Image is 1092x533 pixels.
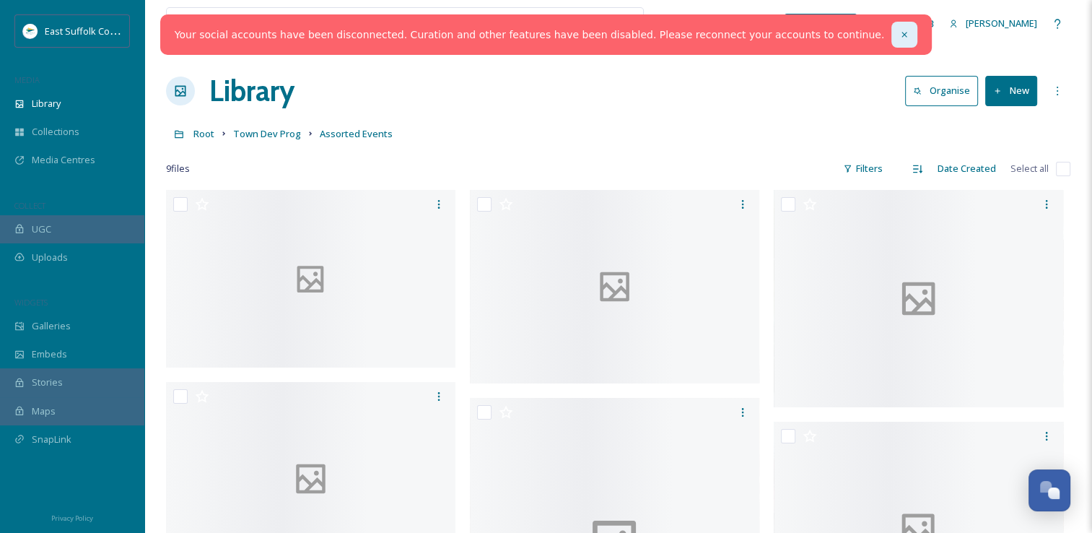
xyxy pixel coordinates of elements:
span: Privacy Policy [51,513,93,523]
span: Assorted Events [320,127,393,140]
span: 9 file s [166,162,190,175]
span: MEDIA [14,74,40,85]
span: Galleries [32,319,71,333]
a: Your social accounts have been disconnected. Curation and other features have been disabled. Plea... [175,27,884,43]
a: Library [209,69,294,113]
a: [PERSON_NAME] [942,9,1044,38]
img: ESC%20Logo.png [23,24,38,38]
span: Select all [1010,162,1049,175]
input: Search your library [200,8,499,40]
span: Library [32,97,61,110]
span: SnapLink [32,433,71,446]
span: Collections [32,125,79,139]
a: View all files [551,9,636,38]
a: Assorted Events [320,125,393,142]
a: Town Dev Prog [233,125,301,142]
button: New [985,76,1037,105]
span: Town Dev Prog [233,127,301,140]
a: Organise [905,76,985,105]
a: Privacy Policy [51,508,93,526]
span: Media Centres [32,153,95,167]
span: Embeds [32,347,67,361]
span: Root [193,127,214,140]
button: Organise [905,76,978,105]
button: Open Chat [1028,469,1070,511]
div: Date Created [930,155,1003,183]
span: Uploads [32,251,68,264]
span: [PERSON_NAME] [966,17,1037,30]
span: UGC [32,222,51,236]
span: COLLECT [14,200,45,211]
a: What's New [785,14,857,34]
span: Stories [32,376,63,389]
a: Root [193,125,214,142]
span: WIDGETS [14,297,48,308]
div: Filters [836,155,890,183]
span: Maps [32,404,56,418]
span: East Suffolk Council [45,24,130,38]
